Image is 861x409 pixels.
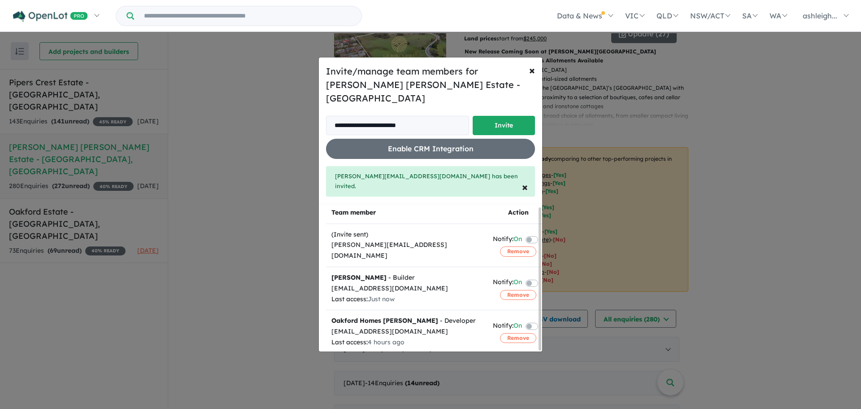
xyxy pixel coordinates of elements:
[331,317,438,325] strong: Oakford Homes [PERSON_NAME]
[326,202,487,224] th: Team member
[331,337,482,348] div: Last access:
[487,202,549,224] th: Action
[522,180,528,194] span: ×
[368,295,395,303] span: Just now
[331,326,482,337] div: [EMAIL_ADDRESS][DOMAIN_NAME]
[331,316,482,326] div: - Developer
[493,277,522,289] div: Notify:
[513,234,522,246] span: On
[493,234,522,246] div: Notify:
[326,139,535,159] button: Enable CRM Integration
[368,338,404,346] span: 4 hours ago
[331,294,482,305] div: Last access:
[493,321,522,333] div: Notify:
[515,174,535,199] button: Close
[473,116,535,135] button: Invite
[331,240,482,261] div: [PERSON_NAME][EMAIL_ADDRESS][DOMAIN_NAME]
[331,283,482,294] div: [EMAIL_ADDRESS][DOMAIN_NAME]
[803,11,837,20] span: ashleigh...
[326,166,535,197] div: [PERSON_NAME][EMAIL_ADDRESS][DOMAIN_NAME] has been invited.
[500,246,536,256] button: Remove
[13,11,88,22] img: Openlot PRO Logo White
[513,321,522,333] span: On
[136,6,360,26] input: Try estate name, suburb, builder or developer
[331,273,482,283] div: - Builder
[331,229,482,240] div: (Invite sent)
[513,277,522,289] span: On
[529,63,535,77] span: ×
[500,333,536,343] button: Remove
[331,273,387,281] strong: [PERSON_NAME]
[326,65,535,105] h5: Invite/manage team members for [PERSON_NAME] [PERSON_NAME] Estate - [GEOGRAPHIC_DATA]
[500,290,536,300] button: Remove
